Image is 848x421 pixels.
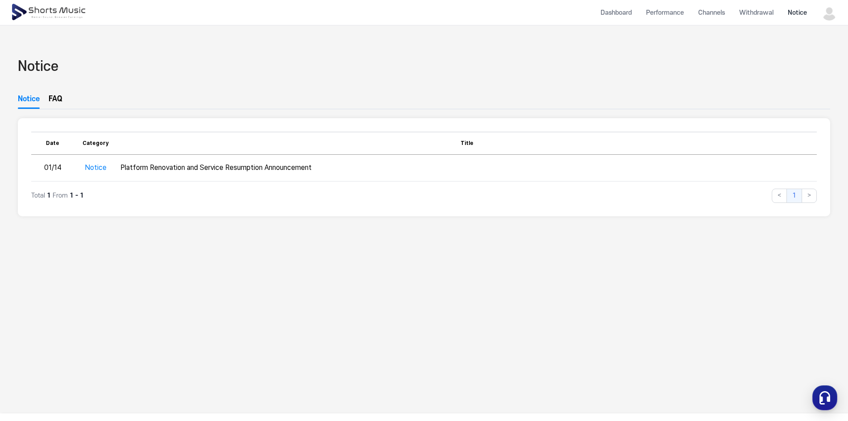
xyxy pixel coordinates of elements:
[117,132,817,154] th: Title
[18,94,40,109] a: Notice
[132,296,154,303] span: Settings
[639,1,691,25] a: Performance
[59,283,115,305] a: Messages
[781,1,814,25] a: Notice
[115,283,171,305] a: Settings
[786,189,802,203] button: 1
[18,57,58,77] h2: Notice
[691,1,732,25] a: Channels
[31,191,84,200] p: Total From
[31,132,74,154] th: Date
[23,296,38,303] span: Home
[49,94,62,109] a: FAQ
[18,31,29,42] img: 알림 아이콘
[31,182,817,203] nav: Table navigation
[31,155,74,182] td: 01/14
[732,1,781,25] a: Withdrawal
[3,283,59,305] a: Home
[772,189,787,203] button: <
[32,31,263,43] a: Platform Renovation and Service Resumption Announcement
[74,132,117,154] th: Category
[74,155,117,182] td: Notice
[821,4,837,21] img: 사용자 이미지
[802,189,817,203] button: >
[47,191,51,200] span: 1
[117,155,817,182] td: Platform Renovation and Service Resumption Announcement
[74,297,100,304] span: Messages
[593,1,639,25] a: Dashboard
[70,191,84,200] span: 1 - 1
